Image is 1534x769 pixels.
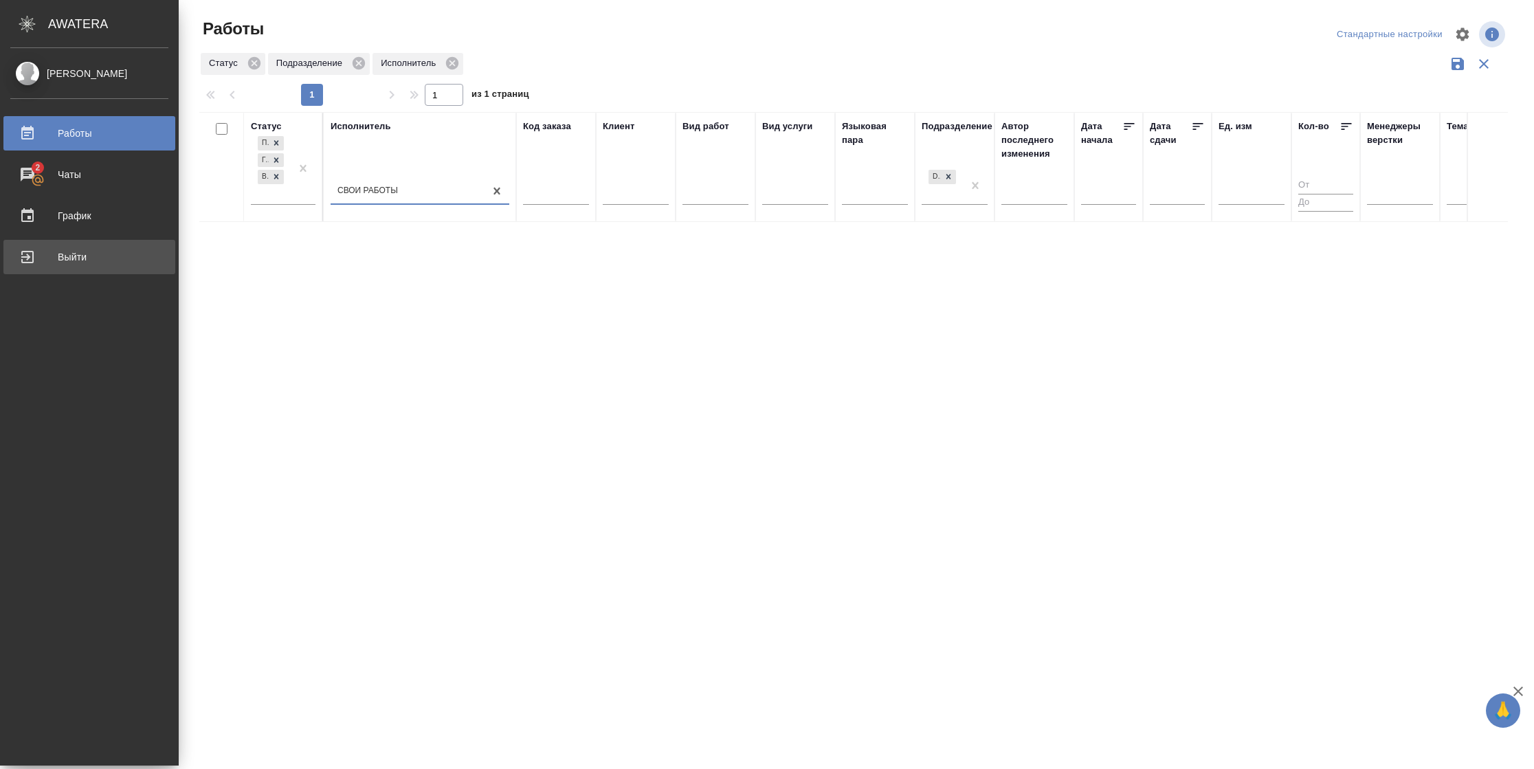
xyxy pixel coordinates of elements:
[682,120,729,133] div: Вид работ
[842,120,908,147] div: Языковая пара
[1445,51,1471,77] button: Сохранить фильтры
[1219,120,1252,133] div: Ед. изм
[1298,177,1353,194] input: От
[209,56,243,70] p: Статус
[10,205,168,226] div: График
[1486,693,1520,728] button: 🙏
[1367,120,1433,147] div: Менеджеры верстки
[1001,120,1067,161] div: Автор последнего изменения
[471,86,529,106] span: из 1 страниц
[929,170,941,184] div: DTPlight
[48,10,179,38] div: AWATERA
[3,240,175,274] a: Выйти
[1446,18,1479,51] span: Настроить таблицу
[268,53,370,75] div: Подразделение
[201,53,265,75] div: Статус
[922,120,992,133] div: Подразделение
[1471,51,1497,77] button: Сбросить фильтры
[3,157,175,192] a: 2Чаты
[251,120,282,133] div: Статус
[256,168,285,186] div: Подбор, Готов к работе, В работе
[27,161,48,175] span: 2
[1150,120,1191,147] div: Дата сдачи
[256,135,285,152] div: Подбор, Готов к работе, В работе
[927,168,957,186] div: DTPlight
[337,185,398,197] div: Свои работы
[762,120,813,133] div: Вид услуги
[3,116,175,151] a: Работы
[10,164,168,185] div: Чаты
[10,247,168,267] div: Выйти
[10,66,168,81] div: [PERSON_NAME]
[276,56,347,70] p: Подразделение
[199,18,264,40] span: Работы
[258,136,269,151] div: Подбор
[258,170,269,184] div: В работе
[523,120,571,133] div: Код заказа
[1479,21,1508,47] span: Посмотреть информацию
[1298,194,1353,211] input: До
[10,123,168,144] div: Работы
[331,120,391,133] div: Исполнитель
[381,56,441,70] p: Исполнитель
[1081,120,1122,147] div: Дата начала
[1447,120,1488,133] div: Тематика
[1491,696,1515,725] span: 🙏
[1333,24,1446,45] div: split button
[373,53,463,75] div: Исполнитель
[603,120,634,133] div: Клиент
[1298,120,1329,133] div: Кол-во
[258,153,269,168] div: Готов к работе
[256,152,285,169] div: Подбор, Готов к работе, В работе
[3,199,175,233] a: График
